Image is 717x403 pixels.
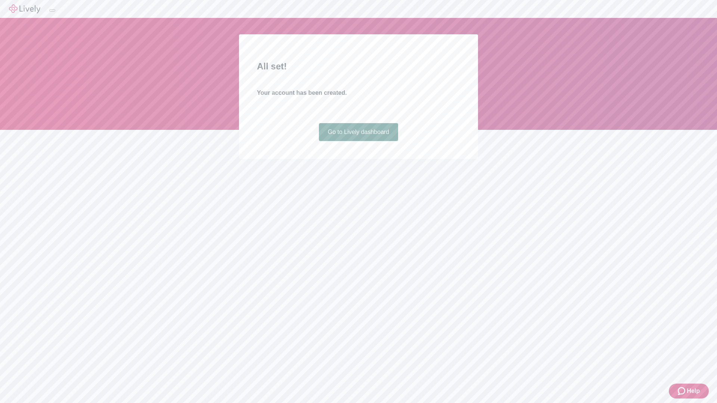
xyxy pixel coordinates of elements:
[257,88,460,97] h4: Your account has been created.
[687,387,700,396] span: Help
[257,60,460,73] h2: All set!
[678,387,687,396] svg: Zendesk support icon
[669,384,709,399] button: Zendesk support iconHelp
[9,4,40,13] img: Lively
[319,123,398,141] a: Go to Lively dashboard
[49,9,55,12] button: Log out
